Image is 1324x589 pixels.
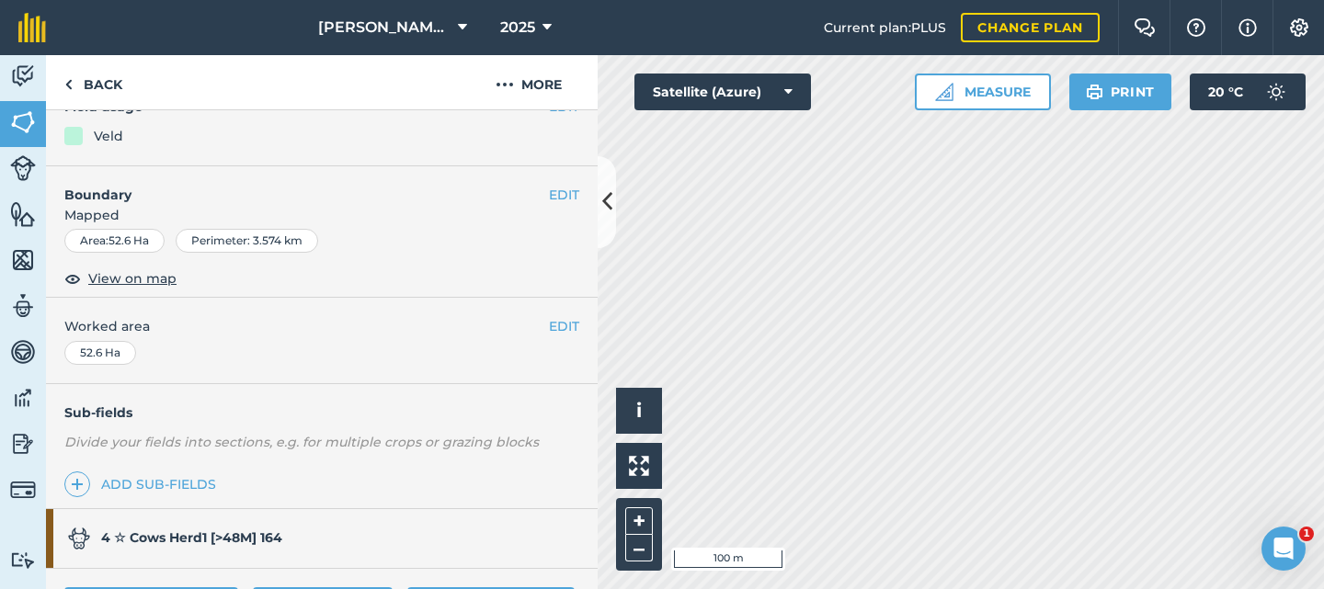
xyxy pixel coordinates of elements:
[10,477,36,503] img: svg+xml;base64,PD94bWwgdmVyc2lvbj0iMS4wIiBlbmNvZGluZz0idXRmLTgiPz4KPCEtLSBHZW5lcmF0b3I6IEFkb2JlIE...
[1086,81,1103,103] img: svg+xml;base64,PHN2ZyB4bWxucz0iaHR0cDovL3d3dy53My5vcmcvMjAwMC9zdmciIHdpZHRoPSIxOSIgaGVpZ2h0PSIyNC...
[1258,74,1295,110] img: svg+xml;base64,PD94bWwgdmVyc2lvbj0iMS4wIiBlbmNvZGluZz0idXRmLTgiPz4KPCEtLSBHZW5lcmF0b3I6IEFkb2JlIE...
[64,229,165,253] div: Area : 52.6 Ha
[915,74,1051,110] button: Measure
[1134,18,1156,37] img: Two speech bubbles overlapping with the left bubble in the forefront
[10,246,36,274] img: svg+xml;base64,PHN2ZyB4bWxucz0iaHR0cDovL3d3dy53My5vcmcvMjAwMC9zdmciIHdpZHRoPSI1NiIgaGVpZ2h0PSI2MC...
[64,471,223,497] a: Add sub-fields
[10,384,36,412] img: svg+xml;base64,PD94bWwgdmVyc2lvbj0iMS4wIiBlbmNvZGluZz0idXRmLTgiPz4KPCEtLSBHZW5lcmF0b3I6IEFkb2JlIE...
[1299,527,1314,541] span: 1
[46,402,598,423] h4: Sub-fields
[46,205,598,225] span: Mapped
[64,434,539,450] em: Divide your fields into sections, e.g. for multiple crops or grazing blocks
[1238,17,1257,39] img: svg+xml;base64,PHN2ZyB4bWxucz0iaHR0cDovL3d3dy53My5vcmcvMjAwMC9zdmciIHdpZHRoPSIxNyIgaGVpZ2h0PSIxNy...
[64,74,73,96] img: svg+xml;base64,PHN2ZyB4bWxucz0iaHR0cDovL3d3dy53My5vcmcvMjAwMC9zdmciIHdpZHRoPSI5IiBoZWlnaHQ9IjI0Ii...
[10,551,36,569] img: svg+xml;base64,PD94bWwgdmVyc2lvbj0iMS4wIiBlbmNvZGluZz0idXRmLTgiPz4KPCEtLSBHZW5lcmF0b3I6IEFkb2JlIE...
[71,473,84,495] img: svg+xml;base64,PHN2ZyB4bWxucz0iaHR0cDovL3d3dy53My5vcmcvMjAwMC9zdmciIHdpZHRoPSIxNCIgaGVpZ2h0PSIyNC...
[460,55,598,109] button: More
[64,341,136,365] div: 52.6 Ha
[10,338,36,366] img: svg+xml;base64,PD94bWwgdmVyc2lvbj0iMS4wIiBlbmNvZGluZz0idXRmLTgiPz4KPCEtLSBHZW5lcmF0b3I6IEFkb2JlIE...
[549,185,579,205] button: EDIT
[549,316,579,336] button: EDIT
[64,267,177,289] button: View on map
[10,200,36,228] img: svg+xml;base64,PHN2ZyB4bWxucz0iaHR0cDovL3d3dy53My5vcmcvMjAwMC9zdmciIHdpZHRoPSI1NiIgaGVpZ2h0PSI2MC...
[1288,18,1310,37] img: A cog icon
[18,13,46,42] img: fieldmargin Logo
[1185,18,1207,37] img: A question mark icon
[625,507,653,535] button: +
[1069,74,1172,110] button: Print
[101,529,282,546] strong: 4 ☆ Cows Herd1 [>48M] 164
[176,229,318,253] div: Perimeter : 3.574 km
[10,62,36,90] img: svg+xml;base64,PD94bWwgdmVyc2lvbj0iMS4wIiBlbmNvZGluZz0idXRmLTgiPz4KPCEtLSBHZW5lcmF0b3I6IEFkb2JlIE...
[616,388,662,434] button: i
[10,155,36,181] img: svg+xml;base64,PD94bWwgdmVyc2lvbj0iMS4wIiBlbmNvZGluZz0idXRmLTgiPz4KPCEtLSBHZW5lcmF0b3I6IEFkb2JlIE...
[10,430,36,458] img: svg+xml;base64,PD94bWwgdmVyc2lvbj0iMS4wIiBlbmNvZGluZz0idXRmLTgiPz4KPCEtLSBHZW5lcmF0b3I6IEFkb2JlIE...
[961,13,1100,42] a: Change plan
[1208,74,1243,110] span: 20 ° C
[629,456,649,476] img: Four arrows, one pointing top left, one top right, one bottom right and the last bottom left
[500,17,535,39] span: 2025
[496,74,514,96] img: svg+xml;base64,PHN2ZyB4bWxucz0iaHR0cDovL3d3dy53My5vcmcvMjAwMC9zdmciIHdpZHRoPSIyMCIgaGVpZ2h0PSIyNC...
[935,83,953,101] img: Ruler icon
[824,17,946,38] span: Current plan : PLUS
[88,268,177,289] span: View on map
[318,17,451,39] span: [PERSON_NAME] Farms
[634,74,811,110] button: Satellite (Azure)
[46,55,141,109] a: Back
[10,108,36,136] img: svg+xml;base64,PHN2ZyB4bWxucz0iaHR0cDovL3d3dy53My5vcmcvMjAwMC9zdmciIHdpZHRoPSI1NiIgaGVpZ2h0PSI2MC...
[1190,74,1306,110] button: 20 °C
[1261,527,1306,571] iframe: Intercom live chat
[64,316,579,336] span: Worked area
[64,267,81,289] img: svg+xml;base64,PHN2ZyB4bWxucz0iaHR0cDovL3d3dy53My5vcmcvMjAwMC9zdmciIHdpZHRoPSIxOCIgaGVpZ2h0PSIyNC...
[46,509,579,568] a: 4 ☆ Cows Herd1 [>48M] 164
[625,535,653,561] button: –
[10,292,36,320] img: svg+xml;base64,PD94bWwgdmVyc2lvbj0iMS4wIiBlbmNvZGluZz0idXRmLTgiPz4KPCEtLSBHZW5lcmF0b3I6IEFkb2JlIE...
[46,166,549,205] h4: Boundary
[94,126,123,146] div: Veld
[636,399,642,422] span: i
[68,527,90,549] img: svg+xml;base64,PD94bWwgdmVyc2lvbj0iMS4wIiBlbmNvZGluZz0idXRmLTgiPz4KPCEtLSBHZW5lcmF0b3I6IEFkb2JlIE...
